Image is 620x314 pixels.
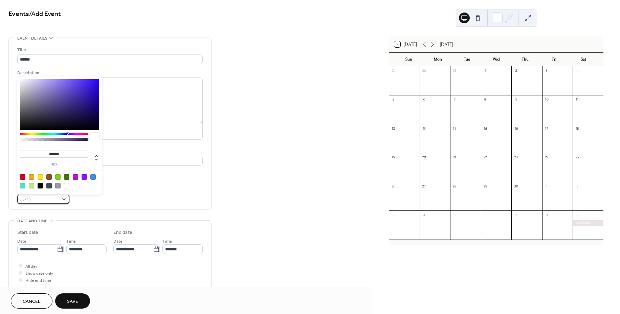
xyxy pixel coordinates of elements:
span: Date and time [17,218,47,225]
div: 19 [391,155,396,160]
div: #9B9B9B [55,183,61,188]
div: #F8E71C [38,174,43,180]
div: 22 [483,155,488,160]
div: Sun [394,53,423,66]
div: #417505 [64,174,69,180]
div: 23 [513,155,518,160]
span: Cancel [23,298,41,305]
div: 29 [483,184,488,189]
span: Time [162,238,172,245]
div: 3 [544,68,549,73]
div: 8 [544,212,549,218]
button: 2[DATE] [392,40,419,49]
div: 10 [544,97,549,102]
div: Sat [569,53,598,66]
div: 25 [575,155,580,160]
div: 24 [544,155,549,160]
div: 8 [483,97,488,102]
div: Mon [423,53,452,66]
div: 30 [513,184,518,189]
div: 7 [452,97,457,102]
div: 9 [575,212,580,218]
div: 17 [544,126,549,131]
div: 28 [452,184,457,189]
div: 5 [452,212,457,218]
div: Description [17,69,201,76]
div: #4A90E2 [90,174,96,180]
div: Tue [452,53,482,66]
span: Date [17,238,26,245]
div: Title [17,46,201,53]
div: #B8E986 [29,183,34,188]
label: hex [20,163,88,166]
div: 11 [575,97,580,102]
div: 9 [513,97,518,102]
div: 20 [422,155,427,160]
div: #8B572A [46,174,52,180]
span: / Add Event [29,7,61,21]
span: Hide end time [25,277,51,284]
div: 6 [422,97,427,102]
div: 15 [483,126,488,131]
div: End date [113,229,132,236]
div: #D0021B [20,174,25,180]
div: 18 [575,126,580,131]
div: 2 [575,184,580,189]
div: 21 [452,155,457,160]
div: 6 [483,212,488,218]
div: Fri [540,53,569,66]
div: 26 [391,184,396,189]
span: Event details [17,35,47,42]
div: [DATE] [440,40,453,48]
a: Events [8,7,29,21]
div: Start date [17,229,38,236]
div: 30 [422,68,427,73]
div: 4 [422,212,427,218]
div: #50E3C2 [20,183,25,188]
div: 31 [452,68,457,73]
div: BOOKED [573,220,603,226]
div: 3 [391,212,396,218]
div: Wed [482,53,511,66]
span: Date [113,238,123,245]
div: 12 [391,126,396,131]
button: Save [55,293,90,309]
div: #FFFFFF [64,183,69,188]
div: 1 [483,68,488,73]
div: 14 [452,126,457,131]
div: 27 [422,184,427,189]
div: 7 [513,212,518,218]
div: 1 [544,184,549,189]
div: 16 [513,126,518,131]
div: 2 [513,68,518,73]
div: Location [17,148,201,155]
div: 13 [422,126,427,131]
div: #000000 [38,183,43,188]
div: #BD10E0 [73,174,78,180]
div: 5 [391,97,396,102]
span: Show date only [25,270,53,277]
div: #F5A623 [29,174,34,180]
div: #7ED321 [55,174,61,180]
span: All day [25,263,37,270]
span: Time [66,238,76,245]
div: 4 [575,68,580,73]
span: Save [67,298,78,305]
div: Thu [511,53,540,66]
div: #9013FE [82,174,87,180]
div: #4A4A4A [46,183,52,188]
button: Cancel [11,293,52,309]
div: 29 [391,68,396,73]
